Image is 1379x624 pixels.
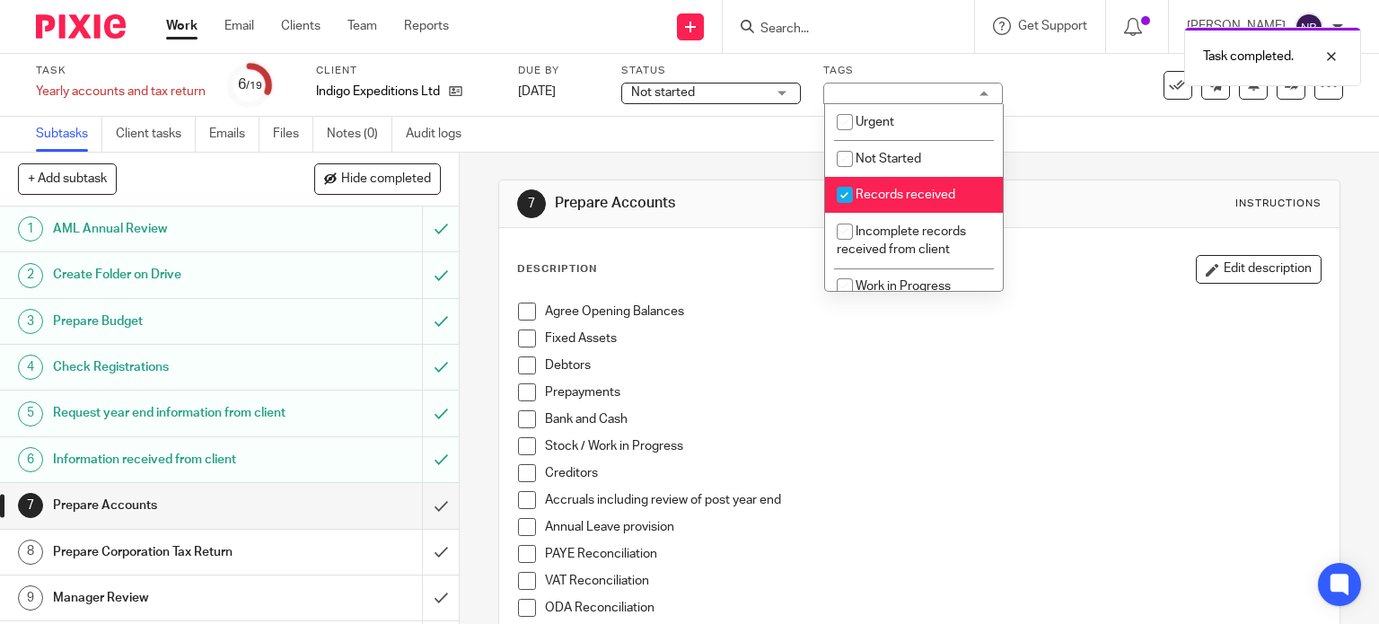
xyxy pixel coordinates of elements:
[1295,13,1323,41] img: svg%3E
[246,81,262,91] small: /19
[36,14,126,39] img: Pixie
[621,64,801,78] label: Status
[209,117,259,152] a: Emails
[18,540,43,565] div: 8
[837,225,966,257] span: Incomplete records received from client
[166,17,198,35] a: Work
[1235,197,1322,211] div: Instructions
[53,215,287,242] h1: AML Annual Review
[316,83,440,101] p: Indigo Expeditions Ltd
[856,153,921,165] span: Not Started
[53,354,287,381] h1: Check Registrations
[18,163,117,194] button: + Add subtask
[517,262,597,277] p: Description
[53,446,287,473] h1: Information received from client
[545,356,1322,374] p: Debtors
[856,189,955,201] span: Records received
[18,493,43,518] div: 7
[273,117,313,152] a: Files
[53,584,287,611] h1: Manager Review
[545,410,1322,428] p: Bank and Cash
[53,539,287,566] h1: Prepare Corporation Tax Return
[631,86,695,99] span: Not started
[517,189,546,218] div: 7
[316,64,496,78] label: Client
[856,116,894,128] span: Urgent
[18,216,43,242] div: 1
[545,303,1322,321] p: Agree Opening Balances
[116,117,196,152] a: Client tasks
[856,280,951,293] span: Work in Progress
[545,491,1322,509] p: Accruals including review of post year end
[518,64,599,78] label: Due by
[36,64,206,78] label: Task
[545,572,1322,590] p: VAT Reconciliation
[1196,255,1322,284] button: Edit description
[545,437,1322,455] p: Stock / Work in Progress
[518,85,556,98] span: [DATE]
[18,263,43,288] div: 2
[224,17,254,35] a: Email
[545,383,1322,401] p: Prepayments
[1203,48,1294,66] p: Task completed.
[341,172,431,187] span: Hide completed
[314,163,441,194] button: Hide completed
[545,599,1322,617] p: ODA Reconciliation
[238,75,262,95] div: 6
[36,83,206,101] div: Yearly accounts and tax return
[18,401,43,426] div: 5
[53,400,287,426] h1: Request year end information from client
[404,17,449,35] a: Reports
[18,585,43,611] div: 9
[545,518,1322,536] p: Annual Leave provision
[545,330,1322,347] p: Fixed Assets
[545,464,1322,482] p: Creditors
[53,261,287,288] h1: Create Folder on Drive
[555,194,957,213] h1: Prepare Accounts
[36,117,102,152] a: Subtasks
[327,117,392,152] a: Notes (0)
[545,545,1322,563] p: PAYE Reconciliation
[53,308,287,335] h1: Prepare Budget
[18,309,43,334] div: 3
[347,17,377,35] a: Team
[281,17,321,35] a: Clients
[18,355,43,380] div: 4
[406,117,475,152] a: Audit logs
[53,492,287,519] h1: Prepare Accounts
[18,447,43,472] div: 6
